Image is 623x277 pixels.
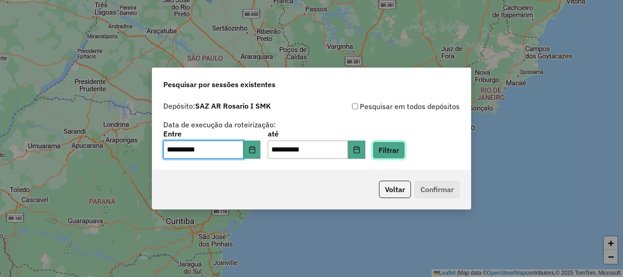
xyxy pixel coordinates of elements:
[163,128,260,139] label: Entre
[244,141,261,159] button: Choose Date
[163,79,275,90] span: Pesquisar por sessões existentes
[163,119,276,130] label: Data de execução da roteirização:
[379,181,411,198] button: Voltar
[195,101,271,110] strong: SAZ AR Rosario I SMK
[268,128,365,139] label: até
[311,101,460,112] div: Pesquisar em todos depósitos
[373,141,405,159] button: Filtrar
[163,100,271,111] label: Depósito:
[348,141,365,159] button: Choose Date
